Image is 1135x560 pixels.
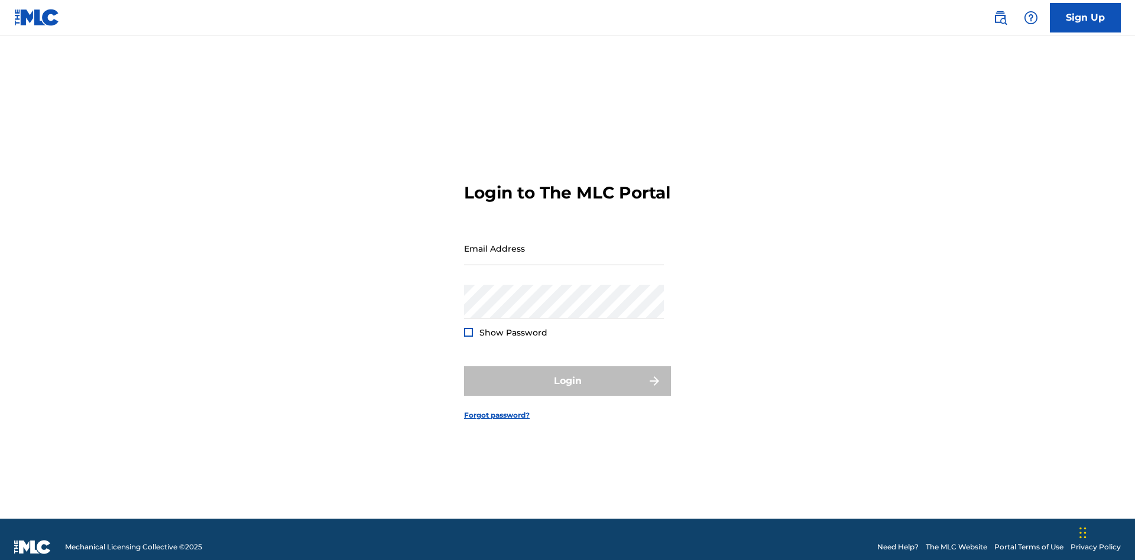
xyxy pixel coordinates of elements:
[1019,6,1043,30] div: Help
[14,9,60,26] img: MLC Logo
[1024,11,1038,25] img: help
[993,11,1007,25] img: search
[1071,542,1121,552] a: Privacy Policy
[479,327,547,338] span: Show Password
[464,183,670,203] h3: Login to The MLC Portal
[464,410,530,421] a: Forgot password?
[877,542,919,552] a: Need Help?
[1079,515,1087,551] div: Drag
[994,542,1063,552] a: Portal Terms of Use
[988,6,1012,30] a: Public Search
[926,542,987,552] a: The MLC Website
[1076,503,1135,560] iframe: Chat Widget
[1050,3,1121,32] a: Sign Up
[65,542,202,552] span: Mechanical Licensing Collective © 2025
[14,540,51,554] img: logo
